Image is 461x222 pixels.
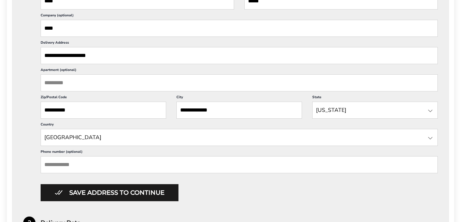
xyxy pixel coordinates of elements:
[41,129,438,146] input: State
[41,40,438,47] label: Delivery Address
[176,95,302,102] label: City
[41,102,166,119] input: ZIP
[41,20,438,37] input: Company
[176,102,302,119] input: City
[312,95,438,102] label: State
[41,13,438,20] label: Company (optional)
[41,95,166,102] label: Zip/Postal Code
[41,47,438,64] input: Delivery Address
[312,102,438,119] input: State
[41,68,438,74] label: Apartment (optional)
[41,184,178,201] button: Button save address
[41,74,438,91] input: Apartment
[41,149,438,156] label: Phone number (optional)
[41,122,438,129] label: Country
